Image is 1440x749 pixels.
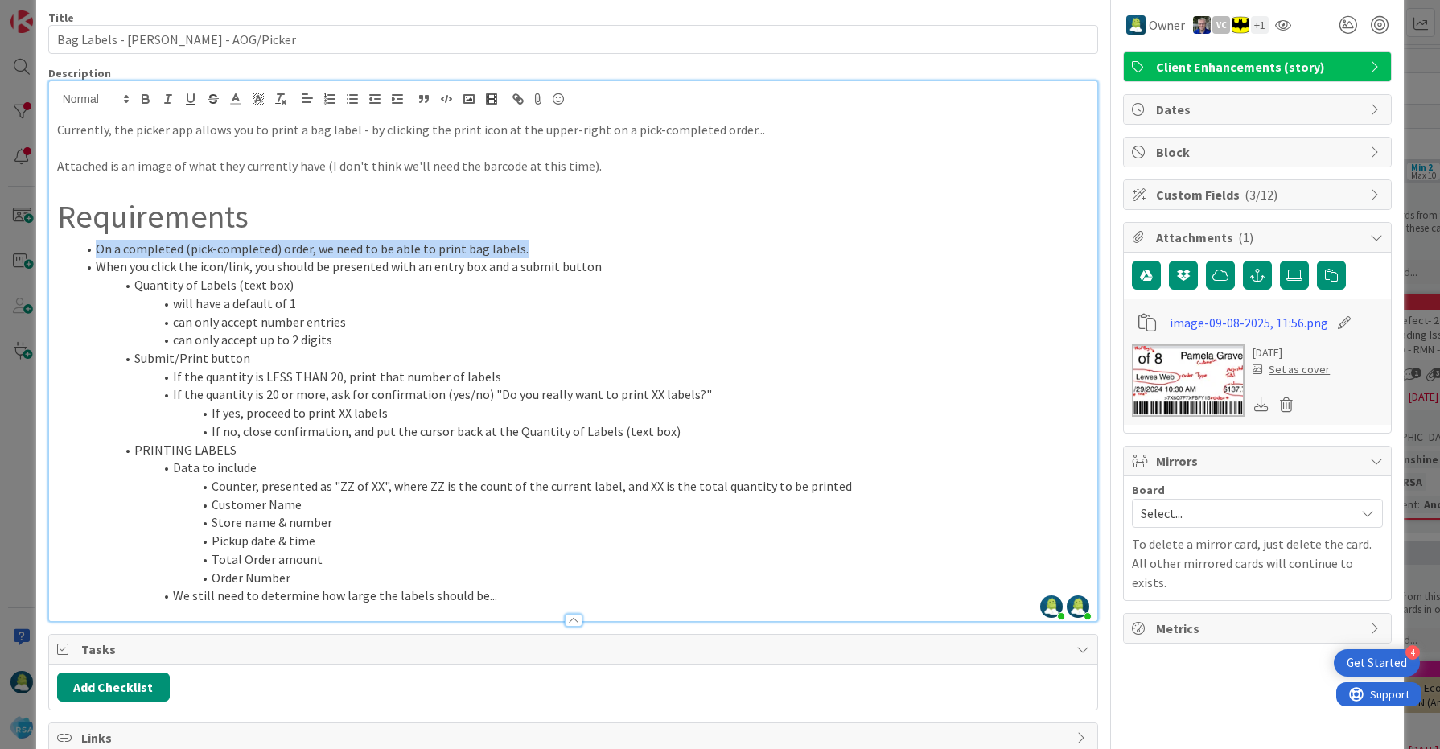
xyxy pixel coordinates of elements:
[76,331,1090,349] li: can only accept up to 2 digits
[1156,619,1362,638] span: Metrics
[48,25,1099,54] input: type card name here...
[76,550,1090,569] li: Total Order amount
[57,673,170,702] button: Add Checklist
[81,728,1069,747] span: Links
[76,477,1090,496] li: Counter, presented as "ZZ of XX", where ZZ is the count of the current label, and XX is the total...
[76,532,1090,550] li: Pickup date & time
[1170,313,1328,332] a: image-09-08-2025, 11:56.png
[1253,344,1330,361] div: [DATE]
[1347,655,1407,671] div: Get Started
[34,2,73,22] span: Support
[1156,228,1362,247] span: Attachments
[57,196,249,237] span: Requirements
[76,240,1090,258] li: On a completed (pick-completed) order, we need to be able to print bag labels.
[57,121,1090,139] p: Currently, the picker app allows you to print a bag label - by clicking the print icon at the upp...
[1253,394,1270,415] div: Download
[76,404,1090,422] li: If yes, proceed to print XX labels
[1193,16,1211,34] img: RT
[76,422,1090,441] li: If no, close confirmation, and put the cursor back at the Quantity of Labels (text box)
[1238,229,1253,245] span: ( 1 )
[1334,649,1420,677] div: Open Get Started checklist, remaining modules: 4
[1132,534,1383,592] p: To delete a mirror card, just delete the card. All other mirrored cards will continue to exists.
[76,586,1090,605] li: We still need to determine how large the labels should be...
[76,294,1090,313] li: will have a default of 1
[76,313,1090,331] li: can only accept number entries
[76,569,1090,587] li: Order Number
[48,10,74,25] label: Title
[1232,16,1249,34] img: AC
[76,368,1090,386] li: If the quantity is LESS THAN 20, print that number of labels
[1156,57,1362,76] span: Client Enhancements (story)
[1156,100,1362,119] span: Dates
[1132,484,1165,496] span: Board
[1141,502,1347,525] span: Select...
[1156,142,1362,162] span: Block
[76,496,1090,514] li: Customer Name
[1156,185,1362,204] span: Custom Fields
[76,441,1090,459] li: PRINTING LABELS
[1149,15,1185,35] span: Owner
[76,385,1090,404] li: If the quantity is 20 or more, ask for confirmation (yes/no) "Do you really want to print XX labe...
[57,157,1090,175] p: Attached is an image of what they currently have (I don't think we'll need the barcode at this ti...
[1405,645,1420,660] div: 4
[48,66,111,80] span: Description
[76,257,1090,276] li: When you click the icon/link, you should be presented with an entry box and a submit button
[1156,451,1362,471] span: Mirrors
[1245,187,1277,203] span: ( 3/12 )
[1040,595,1063,618] img: 9GAUrBiqBQjGU3wh2YkzPMiYBAFwkOGi.jpeg
[76,276,1090,294] li: Quantity of Labels (text box)
[1067,595,1089,618] img: 9GAUrBiqBQjGU3wh2YkzPMiYBAFwkOGi.jpeg
[1253,361,1330,378] div: Set as cover
[1126,15,1146,35] img: RD
[1212,16,1230,34] div: VC
[76,349,1090,368] li: Submit/Print button
[81,640,1069,659] span: Tasks
[76,513,1090,532] li: Store name & number
[1251,16,1269,34] div: + 1
[76,459,1090,477] li: Data to include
